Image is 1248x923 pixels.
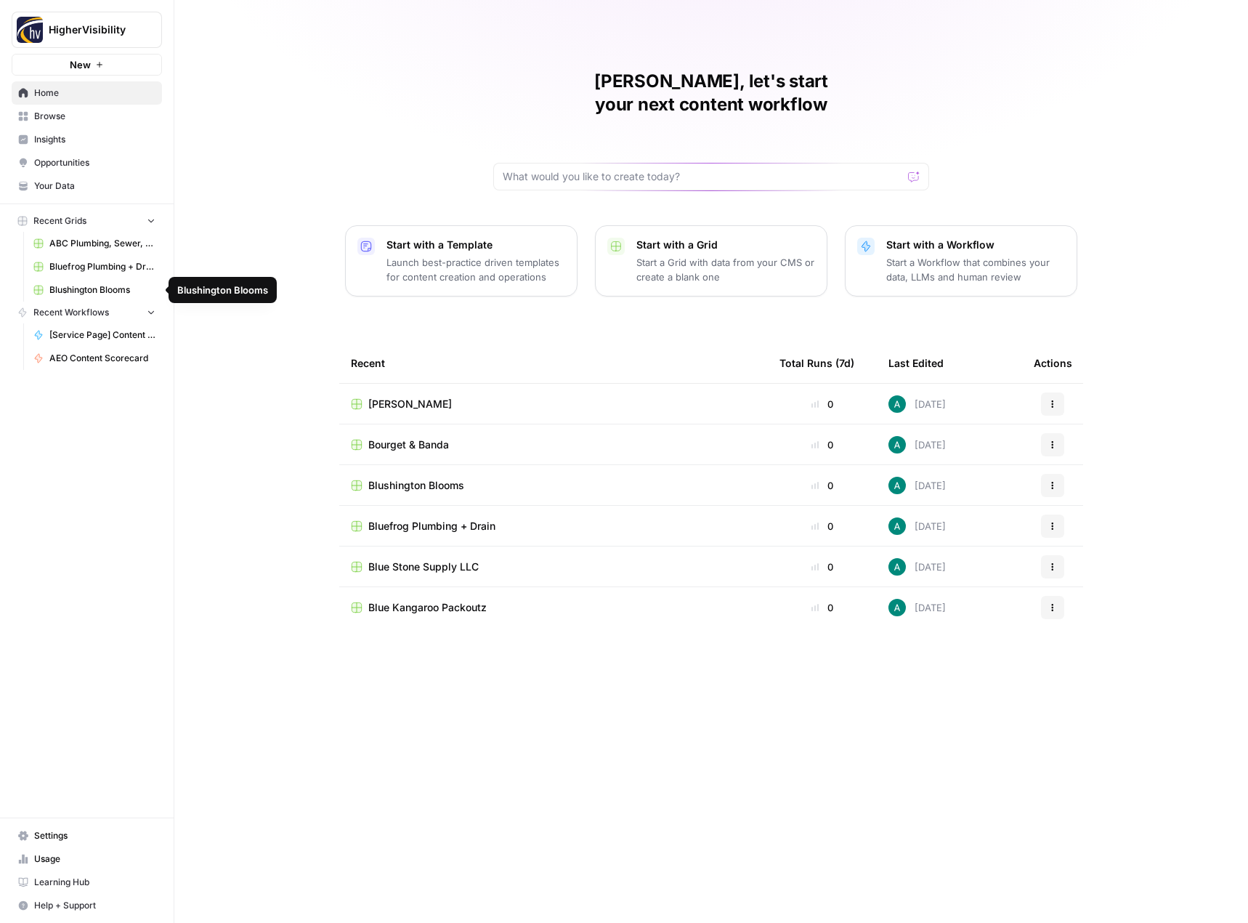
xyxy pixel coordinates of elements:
button: Workspace: HigherVisibility [12,12,162,48]
span: Browse [34,110,155,123]
a: AEO Content Scorecard [27,347,162,370]
div: [DATE] [888,517,946,535]
div: [DATE] [888,599,946,616]
img: 62jjqr7awqq1wg0kgnt25cb53p6h [888,477,906,494]
span: Blushington Blooms [368,478,464,493]
img: 62jjqr7awqq1wg0kgnt25cb53p6h [888,517,906,535]
a: Blushington Blooms [351,478,756,493]
a: Home [12,81,162,105]
a: Bluefrog Plumbing + Drain [27,255,162,278]
button: Help + Support [12,894,162,917]
div: 0 [779,600,865,615]
div: Actions [1034,343,1072,383]
button: Start with a GridStart a Grid with data from your CMS or create a blank one [595,225,827,297]
p: Start a Grid with data from your CMS or create a blank one [636,255,815,284]
div: [DATE] [888,558,946,576]
span: AEO Content Scorecard [49,352,155,365]
a: Your Data [12,174,162,198]
span: Recent Grids [33,214,86,227]
span: Blushington Blooms [49,283,155,297]
span: Bluefrog Plumbing + Drain [49,260,155,273]
span: Learning Hub [34,876,155,889]
div: 0 [779,478,865,493]
p: Start with a Workflow [886,238,1065,252]
a: Bluefrog Plumbing + Drain [351,519,756,533]
a: ABC Plumbing, Sewer, Heating, Cooling & Electric [27,232,162,255]
span: Home [34,86,155,100]
span: Usage [34,853,155,866]
span: HigherVisibility [49,23,137,37]
a: [PERSON_NAME] [351,397,756,411]
span: Blue Kangaroo Packoutz [368,600,487,615]
a: [Service Page] Content Brief to Service Page [27,323,162,347]
a: Browse [12,105,162,128]
div: 0 [779,519,865,533]
img: 62jjqr7awqq1wg0kgnt25cb53p6h [888,599,906,616]
button: Start with a TemplateLaunch best-practice driven templates for content creation and operations [345,225,578,297]
a: Bourget & Banda [351,438,756,452]
h1: [PERSON_NAME], let's start your next content workflow [493,70,929,116]
span: ABC Plumbing, Sewer, Heating, Cooling & Electric [49,237,155,250]
div: Recent [351,343,756,383]
a: Blue Kangaroo Packoutz [351,600,756,615]
p: Start with a Template [386,238,565,252]
span: Blue Stone Supply LLC [368,560,479,574]
img: 62jjqr7awqq1wg0kgnt25cb53p6h [888,436,906,454]
span: Help + Support [34,899,155,912]
span: Your Data [34,180,155,193]
button: Recent Workflows [12,302,162,323]
div: [DATE] [888,436,946,454]
p: Launch best-practice driven templates for content creation and operations [386,255,565,284]
span: Bluefrog Plumbing + Drain [368,519,495,533]
img: HigherVisibility Logo [17,17,43,43]
a: Opportunities [12,151,162,174]
div: 0 [779,560,865,574]
a: Learning Hub [12,871,162,894]
span: Opportunities [34,156,155,169]
a: Blue Stone Supply LLC [351,560,756,574]
span: Insights [34,133,155,146]
p: Start a Workflow that combines your data, LLMs and human review [886,255,1065,284]
button: Recent Grids [12,210,162,232]
span: New [70,57,91,72]
div: 0 [779,397,865,411]
span: [Service Page] Content Brief to Service Page [49,329,155,342]
span: Bourget & Banda [368,438,449,452]
img: 62jjqr7awqq1wg0kgnt25cb53p6h [888,558,906,576]
a: Settings [12,824,162,847]
a: Blushington Blooms [27,278,162,302]
div: Last Edited [888,343,944,383]
span: [PERSON_NAME] [368,397,452,411]
div: Total Runs (7d) [779,343,854,383]
span: Settings [34,829,155,842]
a: Insights [12,128,162,151]
div: [DATE] [888,395,946,413]
div: [DATE] [888,477,946,494]
p: Start with a Grid [636,238,815,252]
input: What would you like to create today? [503,169,902,184]
button: Start with a WorkflowStart a Workflow that combines your data, LLMs and human review [845,225,1077,297]
span: Recent Workflows [33,306,109,319]
button: New [12,54,162,76]
img: 62jjqr7awqq1wg0kgnt25cb53p6h [888,395,906,413]
div: 0 [779,438,865,452]
a: Usage [12,847,162,871]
